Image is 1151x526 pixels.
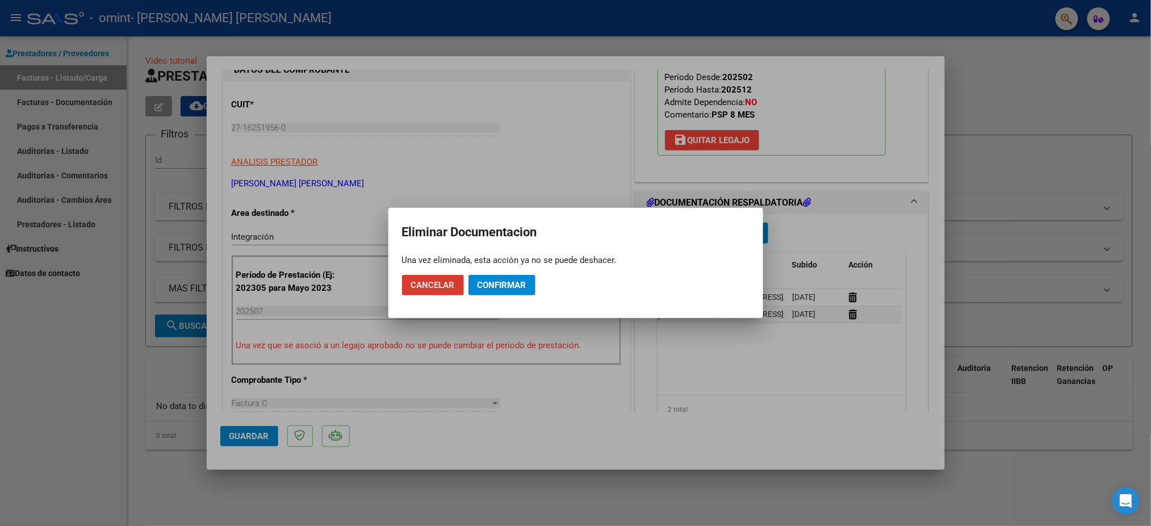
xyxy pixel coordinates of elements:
button: Confirmar [468,275,535,295]
button: Cancelar [402,275,464,295]
span: Cancelar [411,280,455,290]
span: Confirmar [478,280,526,290]
div: Una vez eliminada, esta acción ya no se puede deshacer. [402,254,750,266]
h2: Eliminar Documentacion [402,222,750,243]
div: Open Intercom Messenger [1112,487,1140,515]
